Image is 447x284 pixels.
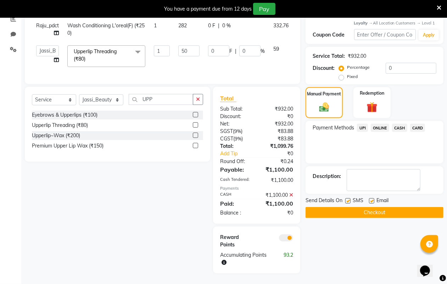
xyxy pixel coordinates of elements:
[220,185,293,191] div: Payments
[215,143,257,150] div: Total:
[215,199,257,208] div: Paid:
[215,120,257,128] div: Net:
[360,90,384,96] label: Redemption
[215,158,257,165] div: Round Off:
[313,31,354,39] div: Coupon Code
[234,128,241,134] span: 9%
[220,128,233,134] span: SGST
[215,135,257,143] div: ( )
[74,48,117,62] span: Upperlip Threading (₹80)
[354,20,436,26] div: All Location Customers → Level 1
[178,22,187,29] span: 282
[32,132,80,139] div: Upperlip~Wax (₹200)
[347,64,370,71] label: Percentage
[313,124,354,132] span: Payment Methods
[354,29,416,40] input: Enter Offer / Coupon Code
[222,22,231,29] span: 0 %
[257,209,298,217] div: ₹0
[215,165,257,174] div: Payable:
[392,124,407,132] span: CASH
[313,65,335,72] div: Discount:
[208,22,215,29] span: 0 F
[257,158,298,165] div: ₹0.24
[220,135,233,142] span: CGST
[129,94,193,105] input: Search or Scan
[278,251,298,266] div: 93.2
[85,56,89,62] a: x
[253,3,275,15] button: Pay
[164,5,252,13] div: You have a payment due from 12 days
[257,105,298,113] div: ₹932.00
[306,197,342,206] span: Send Details On
[220,95,236,102] span: Total
[215,251,278,266] div: Accumulating Points
[235,48,236,55] span: |
[348,52,366,60] div: ₹932.00
[417,256,440,277] iframe: chat widget
[353,197,363,206] span: SMS
[32,142,104,150] div: Premium Upper Lip Wax (₹150)
[313,173,341,180] div: Description:
[218,22,219,29] span: |
[32,111,97,119] div: Eyebrows & Upperlips (₹100)
[36,22,59,29] span: Raju_pdct
[257,165,298,174] div: ₹1,100.00
[257,199,298,208] div: ₹1,100.00
[215,150,264,157] a: Add Tip
[307,91,341,97] label: Manual Payment
[257,128,298,135] div: ₹83.88
[257,113,298,120] div: ₹0
[257,143,298,150] div: ₹1,099.76
[257,120,298,128] div: ₹932.00
[229,48,232,55] span: F
[67,22,145,36] span: Wash Conditioning L'oreal(F) (₹250)
[363,101,380,114] img: _gift.svg
[215,191,257,199] div: CASH
[419,30,439,40] button: Apply
[371,124,389,132] span: ONLINE
[32,122,88,129] div: Upperlip Threading (₹80)
[257,177,298,184] div: ₹1,100.00
[306,207,443,218] button: Checkout
[235,136,241,141] span: 9%
[347,73,358,80] label: Fixed
[215,177,257,184] div: Cash Tendered:
[215,105,257,113] div: Sub Total:
[261,48,265,55] span: %
[215,209,257,217] div: Balance :
[316,101,332,113] img: _cash.svg
[154,22,157,29] span: 1
[313,52,345,60] div: Service Total:
[357,124,368,132] span: UPI
[215,113,257,120] div: Discount:
[273,22,289,29] span: 332.76
[257,135,298,143] div: ₹83.88
[354,21,373,26] strong: Loyalty →
[257,191,298,199] div: ₹1,100.00
[264,150,298,157] div: ₹0
[410,124,425,132] span: CARD
[215,128,257,135] div: ( )
[215,234,257,249] div: Reward Points
[376,197,389,206] span: Email
[273,46,279,52] span: 59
